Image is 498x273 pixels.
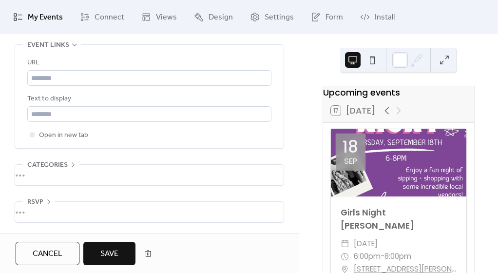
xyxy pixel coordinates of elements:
span: RSVP [27,196,43,208]
a: Connect [73,4,132,30]
span: My Events [28,12,63,23]
div: Sep [344,157,357,166]
a: My Events [6,4,70,30]
div: ​ [341,237,349,250]
div: Upcoming events [323,86,474,99]
div: URL [27,57,269,69]
div: Girls Night [PERSON_NAME] [331,206,466,232]
a: Design [187,4,240,30]
div: ​ [341,250,349,263]
button: Save [83,242,135,265]
a: Settings [243,4,301,30]
span: Connect [95,12,124,23]
span: Event links [27,39,69,51]
span: Form [326,12,343,23]
span: Open in new tab [39,130,88,141]
div: ••• [15,165,284,185]
div: ••• [15,202,284,222]
span: Install [375,12,395,23]
button: Cancel [16,242,79,265]
a: Views [134,4,184,30]
span: Views [156,12,177,23]
a: Form [304,4,350,30]
span: Design [209,12,233,23]
span: Categories [27,159,68,171]
span: [DATE] [354,237,378,250]
div: 18 [343,139,358,155]
span: - [381,250,384,263]
a: Install [353,4,402,30]
span: 8:00pm [384,250,411,263]
span: 6:00pm [354,250,381,263]
span: Settings [265,12,294,23]
div: Text to display [27,93,269,105]
span: Save [100,248,118,260]
span: Cancel [33,248,62,260]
